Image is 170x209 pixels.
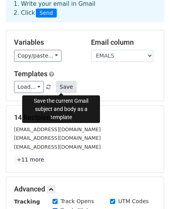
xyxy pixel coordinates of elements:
h5: Email column [91,38,156,47]
a: Load... [14,81,44,93]
h5: 14 Recipients [14,113,156,122]
a: Templates [14,70,47,78]
label: UTM Codes [118,197,149,205]
span: Send [36,9,57,18]
small: [EMAIL_ADDRESS][DOMAIN_NAME] [14,126,101,132]
iframe: Chat Widget [131,172,170,209]
h5: Variables [14,38,79,47]
label: Track Opens [61,197,94,205]
h5: Advanced [14,185,156,193]
div: Save the current Gmail subject and body as a template [22,95,100,123]
a: Copy/paste... [14,50,61,62]
button: Save [56,81,76,93]
strong: Tracking [14,198,40,205]
small: [EMAIL_ADDRESS][DOMAIN_NAME] [14,135,101,141]
small: [EMAIL_ADDRESS][DOMAIN_NAME] [14,144,101,150]
a: +11 more [14,155,47,165]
